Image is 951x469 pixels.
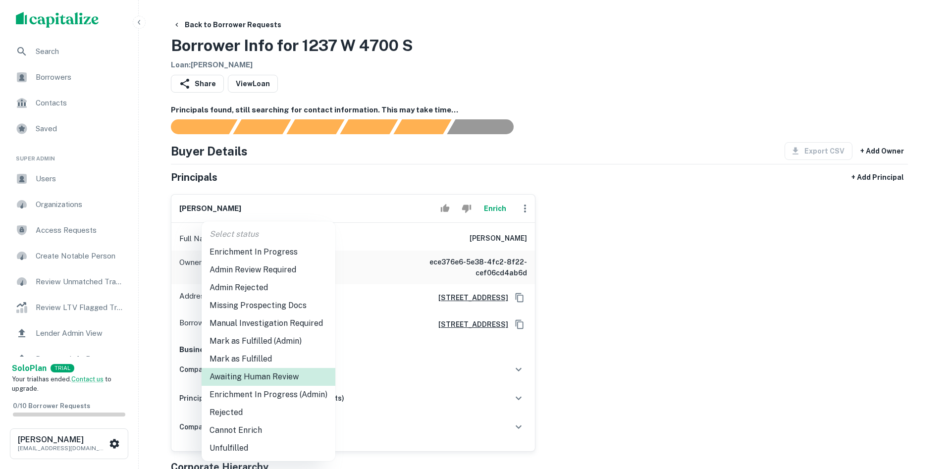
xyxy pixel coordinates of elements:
[202,404,335,421] li: Rejected
[202,279,335,297] li: Admin Rejected
[202,386,335,404] li: Enrichment In Progress (Admin)
[202,332,335,350] li: Mark as Fulfilled (Admin)
[202,350,335,368] li: Mark as Fulfilled
[202,261,335,279] li: Admin Review Required
[202,421,335,439] li: Cannot Enrich
[202,439,335,457] li: Unfulfilled
[202,297,335,314] li: Missing Prospecting Docs
[202,243,335,261] li: Enrichment In Progress
[202,314,335,332] li: Manual Investigation Required
[202,368,335,386] li: Awaiting Human Review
